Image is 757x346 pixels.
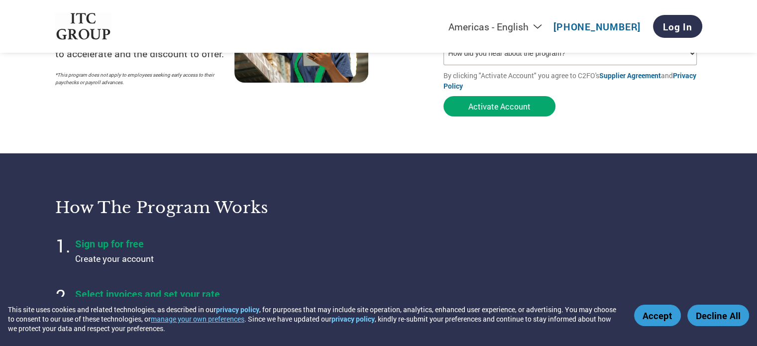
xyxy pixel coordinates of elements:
[151,314,244,324] button: manage your own preferences
[55,198,366,218] h3: How the program works
[443,71,696,91] a: Privacy Policy
[8,305,620,333] div: This site uses cookies and related technologies, as described in our , for purposes that may incl...
[75,252,324,265] p: Create your account
[216,305,259,314] a: privacy policy
[75,287,324,300] h4: Select invoices and set your rate
[331,314,375,324] a: privacy policy
[443,96,555,116] button: Activate Account
[553,20,641,33] a: [PHONE_NUMBER]
[599,71,661,80] a: Supplier Agreement
[634,305,681,326] button: Accept
[443,70,702,91] p: By clicking "Activate Account" you agree to C2FO's and
[687,305,749,326] button: Decline All
[653,15,702,38] a: Log In
[75,237,324,250] h4: Sign up for free
[55,71,224,86] p: *This program does not apply to employees seeking early access to their paychecks or payroll adva...
[55,13,112,40] img: ITC Group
